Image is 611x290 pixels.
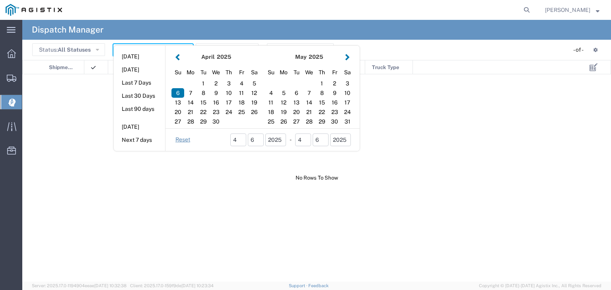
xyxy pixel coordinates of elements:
[315,117,328,126] div: 29
[114,121,165,133] button: [DATE]
[295,54,307,60] strong: May
[265,117,277,126] div: 25
[196,43,259,56] button: Saved Searches
[222,79,235,88] div: 3
[210,117,222,126] div: 30
[94,283,126,288] span: [DATE] 10:32:38
[210,98,222,107] div: 16
[222,107,235,117] div: 24
[341,79,354,88] div: 3
[289,283,309,288] a: Support
[197,117,210,126] div: 29
[184,107,197,117] div: 21
[248,79,261,88] div: 5
[341,88,354,98] div: 10
[114,134,165,146] button: Next 7 days
[277,117,290,126] div: 26
[171,88,184,98] div: 6
[315,79,328,88] div: 1
[341,107,354,117] div: 24
[171,107,184,117] div: 20
[197,98,210,107] div: 15
[573,46,587,54] div: - of -
[184,98,197,107] div: 14
[265,133,286,146] input: yyyy
[248,133,264,146] input: dd
[114,103,165,115] button: Last 90 days
[248,66,261,79] div: Saturday
[248,98,261,107] div: 19
[290,135,292,144] span: -
[171,66,184,79] div: Sunday
[328,79,341,88] div: 2
[328,88,341,98] div: 9
[184,88,197,98] div: 7
[309,54,323,60] span: 2025
[315,88,328,98] div: 8
[545,5,600,15] button: [PERSON_NAME]
[114,50,165,63] button: [DATE]
[265,66,277,79] div: Sunday
[197,79,210,88] div: 1
[175,136,190,144] a: Reset
[479,282,601,289] span: Copyright © [DATE]-[DATE] Agistix Inc., All Rights Reserved
[277,107,290,117] div: 19
[210,107,222,117] div: 23
[265,88,277,98] div: 4
[210,79,222,88] div: 2
[32,20,103,40] h4: Dispatch Manager
[328,98,341,107] div: 16
[235,79,248,88] div: 4
[290,66,303,79] div: Tuesday
[6,4,62,16] img: logo
[308,283,329,288] a: Feedback
[222,66,235,79] div: Thursday
[313,133,329,146] input: dd
[290,117,303,126] div: 27
[222,88,235,98] div: 10
[197,88,210,98] div: 8
[114,77,165,89] button: Last 7 Days
[290,107,303,117] div: 20
[171,117,184,126] div: 27
[545,6,590,14] span: Lorretta Ayala
[184,117,197,126] div: 28
[295,133,311,146] input: mm
[49,60,76,75] span: Shipment No.
[210,88,222,98] div: 9
[328,107,341,117] div: 23
[197,66,210,79] div: Tuesday
[315,107,328,117] div: 22
[58,46,91,53] span: All Statuses
[130,283,214,288] span: Client: 2025.17.0-159f9de
[210,66,222,79] div: Wednesday
[217,54,231,60] span: 2025
[235,66,248,79] div: Friday
[201,54,215,60] strong: April
[222,98,235,107] div: 17
[230,133,246,146] input: mm
[277,98,290,107] div: 12
[248,88,261,98] div: 12
[341,117,354,126] div: 31
[303,107,315,117] div: 21
[290,98,303,107] div: 13
[328,117,341,126] div: 30
[315,98,328,107] div: 15
[303,98,315,107] div: 14
[328,66,341,79] div: Friday
[181,283,214,288] span: [DATE] 10:23:34
[235,107,248,117] div: 25
[265,98,277,107] div: 11
[235,98,248,107] div: 18
[235,88,248,98] div: 11
[330,133,351,146] input: yyyy
[171,98,184,107] div: 13
[372,60,399,75] span: Truck Type
[114,64,165,76] button: [DATE]
[197,107,210,117] div: 22
[114,90,165,102] button: Last 30 Days
[303,88,315,98] div: 7
[277,66,290,79] div: Monday
[267,43,334,56] button: Advanced Search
